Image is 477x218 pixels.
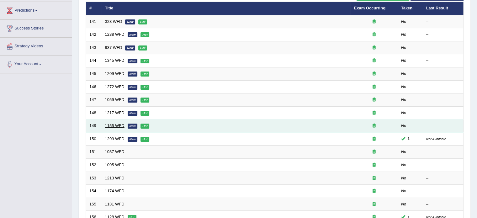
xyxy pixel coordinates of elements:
small: Not Available [426,137,446,141]
th: # [86,2,102,15]
em: No [401,123,406,128]
a: Your Account [0,56,72,71]
td: 148 [86,106,102,120]
a: 1155 WFD [105,123,125,128]
em: New [125,19,135,24]
div: – [426,110,460,116]
a: 1217 WFD [105,110,125,115]
div: – [426,45,460,51]
td: 142 [86,28,102,41]
em: No [401,97,406,102]
div: Exam occurring question [354,201,394,207]
td: 143 [86,41,102,54]
a: 323 WFD [105,19,122,24]
em: New [128,124,138,129]
div: – [426,19,460,25]
a: 1131 WFD [105,202,125,206]
em: No [401,110,406,115]
td: 152 [86,158,102,172]
a: 937 WFD [105,45,122,50]
div: Exam occurring question [354,19,394,25]
div: Exam occurring question [354,71,394,77]
em: Hot [140,59,149,64]
em: No [401,189,406,193]
a: 1345 WFD [105,58,125,63]
div: – [426,71,460,77]
em: No [401,84,406,89]
em: No [401,45,406,50]
a: 1095 WFD [105,162,125,167]
div: Exam occurring question [354,162,394,168]
a: 1209 WFD [105,71,125,76]
td: 141 [86,15,102,28]
td: 144 [86,54,102,67]
em: New [128,59,138,64]
em: No [401,162,406,167]
div: Exam occurring question [354,32,394,38]
a: 1087 WFD [105,149,125,154]
div: – [426,175,460,181]
span: You cannot take this question anymore [405,136,412,142]
div: Exam occurring question [354,136,394,142]
div: – [426,201,460,207]
div: Exam occurring question [354,58,394,64]
div: Exam occurring question [354,45,394,51]
em: No [401,58,406,63]
div: – [426,32,460,38]
div: – [426,162,460,168]
em: New [128,32,138,37]
div: – [426,84,460,90]
em: No [401,19,406,24]
em: Hot [140,85,149,90]
td: 146 [86,80,102,93]
div: – [426,97,460,103]
em: New [125,45,135,51]
a: 1272 WFD [105,84,125,89]
em: Hot [140,111,149,116]
a: Strategy Videos [0,38,72,53]
em: New [128,98,138,103]
div: – [426,58,460,64]
div: Exam occurring question [354,188,394,194]
div: – [426,149,460,155]
th: Last Result [423,2,464,15]
th: Title [102,2,351,15]
td: 150 [86,132,102,146]
div: – [426,123,460,129]
em: No [401,176,406,180]
em: No [401,32,406,37]
a: 1299 WFD [105,136,125,141]
th: Taken [398,2,423,15]
em: Hot [138,45,147,51]
a: 1059 WFD [105,97,125,102]
div: – [426,188,460,194]
em: Hot [140,137,149,142]
a: 1238 WFD [105,32,125,37]
td: 149 [86,120,102,133]
a: Success Stories [0,20,72,35]
div: Exam occurring question [354,110,394,116]
div: Exam occurring question [354,97,394,103]
td: 154 [86,185,102,198]
div: Exam occurring question [354,175,394,181]
div: Exam occurring question [354,123,394,129]
em: Hot [138,19,147,24]
em: No [401,149,406,154]
em: New [128,111,138,116]
em: Hot [140,98,149,103]
td: 145 [86,67,102,81]
td: 147 [86,93,102,107]
td: 153 [86,172,102,185]
em: No [401,202,406,206]
td: 155 [86,198,102,211]
em: No [401,71,406,76]
em: New [128,85,138,90]
a: 1174 WFD [105,189,125,193]
em: Hot [140,124,149,129]
em: Hot [140,72,149,77]
div: Exam occurring question [354,149,394,155]
td: 151 [86,146,102,159]
a: 1213 WFD [105,176,125,180]
em: New [128,72,138,77]
div: Exam occurring question [354,84,394,90]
